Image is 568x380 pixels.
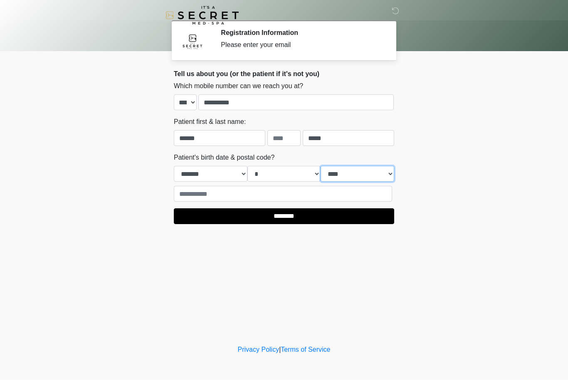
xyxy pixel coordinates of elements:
img: Agent Avatar [180,29,205,54]
label: Patient's birth date & postal code? [174,153,274,163]
div: Please enter your email [221,40,382,50]
label: Patient first & last name: [174,117,246,127]
h2: Registration Information [221,29,382,37]
h2: Tell us about you (or the patient if it's not you) [174,70,394,78]
a: Privacy Policy [238,346,279,353]
a: Terms of Service [281,346,330,353]
label: Which mobile number can we reach you at? [174,81,303,91]
a: | [279,346,281,353]
img: It's A Secret Med Spa Logo [165,6,239,25]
